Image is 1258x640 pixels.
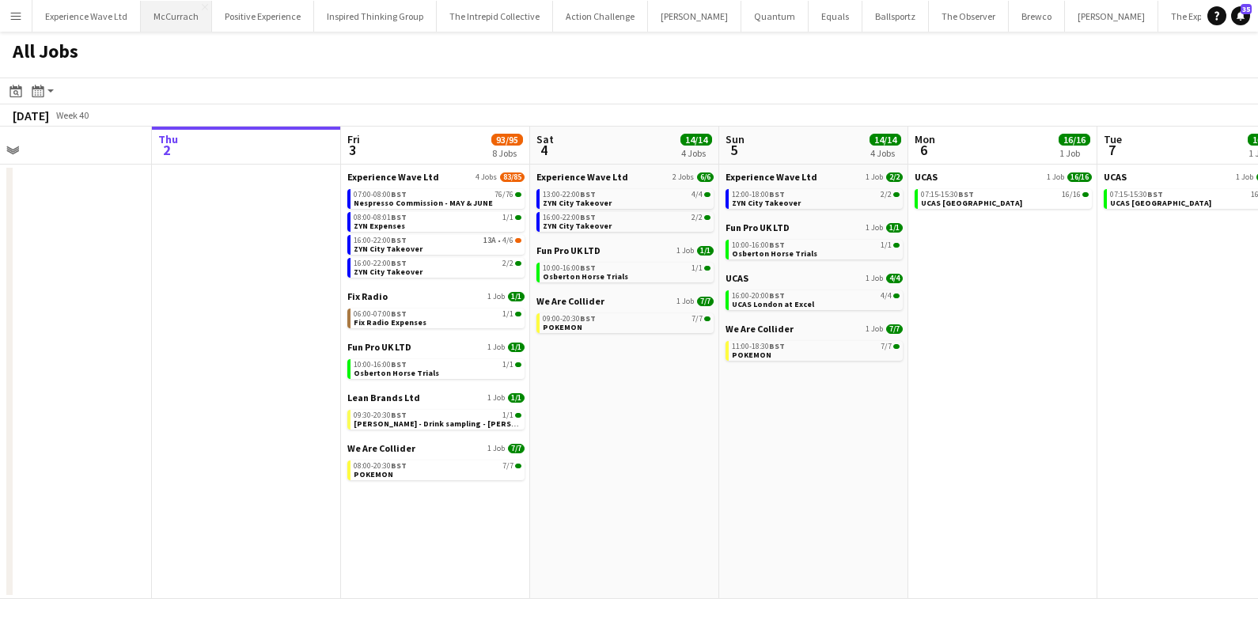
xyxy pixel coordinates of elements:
[1059,134,1090,146] span: 16/16
[697,172,714,182] span: 6/6
[347,392,525,403] a: Lean Brands Ltd1 Job1/1
[915,171,938,183] span: UCAS
[354,267,422,277] span: ZYN City Takeover
[1110,191,1163,199] span: 07:15-15:30
[354,244,422,254] span: ZYN City Takeover
[726,323,794,335] span: We Are Collider
[726,272,903,323] div: UCAS1 Job4/416:00-20:00BST4/4UCAS London at Excel
[1241,4,1252,14] span: 35
[769,189,785,199] span: BST
[354,368,439,378] span: Osberton Horse Trials
[536,132,554,146] span: Sat
[536,295,714,307] a: We Are Collider1 Job7/7
[347,442,415,454] span: We Are Collider
[893,243,900,248] span: 1/1
[543,212,710,230] a: 16:00-22:00BST2/2ZYN City Takeover
[347,171,525,290] div: Experience Wave Ltd4 Jobs83/8507:00-08:00BST76/76Nespresso Commission - MAY & JUNE08:00-08:01BST1...
[141,1,212,32] button: McCurrach
[1009,1,1065,32] button: Brewco
[704,316,710,321] span: 7/7
[726,132,745,146] span: Sun
[491,134,523,146] span: 93/95
[536,244,601,256] span: Fun Pro UK LTD
[437,1,553,32] button: The Intrepid Collective
[1082,192,1089,197] span: 16/16
[915,132,935,146] span: Mon
[354,198,493,208] span: Nespresso Commission - MAY & JUNE
[536,171,714,244] div: Experience Wave Ltd2 Jobs6/613:00-22:00BST4/4ZYN City Takeover16:00-22:00BST2/2ZYN City Takeover
[726,171,817,183] span: Experience Wave Ltd
[648,1,741,32] button: [PERSON_NAME]
[732,341,900,359] a: 11:00-18:30BST7/7POKEMON
[1104,171,1127,183] span: UCAS
[1047,172,1064,182] span: 1 Job
[483,237,496,244] span: 13A
[52,109,92,121] span: Week 40
[732,198,801,208] span: ZYN City Takeover
[732,189,900,207] a: 12:00-18:00BST2/2ZYN City Takeover
[726,222,790,233] span: Fun Pro UK LTD
[347,442,525,454] a: We Are Collider1 Job7/7
[886,172,903,182] span: 2/2
[543,315,596,323] span: 09:00-20:30
[543,322,582,332] span: POKEMON
[354,317,426,328] span: Fix Radio Expenses
[881,292,892,300] span: 4/4
[580,212,596,222] span: BST
[534,141,554,159] span: 4
[156,141,178,159] span: 2
[580,263,596,273] span: BST
[354,411,407,419] span: 09:30-20:30
[726,323,903,335] a: We Are Collider1 Job7/7
[1104,132,1122,146] span: Tue
[726,272,903,284] a: UCAS1 Job4/4
[893,344,900,349] span: 7/7
[391,309,407,319] span: BST
[1110,198,1211,208] span: UCAS London
[354,460,521,479] a: 08:00-20:30BST7/7POKEMON
[732,248,817,259] span: Osberton Horse Trials
[502,259,513,267] span: 2/2
[870,134,901,146] span: 14/14
[487,393,505,403] span: 1 Job
[912,141,935,159] span: 6
[1101,141,1122,159] span: 7
[886,274,903,283] span: 4/4
[704,215,710,220] span: 2/2
[769,240,785,250] span: BST
[32,1,141,32] button: Experience Wave Ltd
[866,324,883,334] span: 1 Job
[354,212,521,230] a: 08:00-08:01BST1/1ZYN Expenses
[1059,147,1089,159] div: 1 Job
[354,221,405,231] span: ZYN Expenses
[391,258,407,268] span: BST
[487,444,505,453] span: 1 Job
[1065,1,1158,32] button: [PERSON_NAME]
[726,272,748,284] span: UCAS
[476,172,497,182] span: 4 Jobs
[1231,6,1250,25] a: 35
[732,240,900,258] a: 10:00-16:00BST1/1Osberton Horse Trials
[502,411,513,419] span: 1/1
[354,235,521,253] a: 16:00-22:00BST13A•4/6ZYN City Takeover
[673,172,694,182] span: 2 Jobs
[704,192,710,197] span: 4/4
[881,241,892,249] span: 1/1
[347,442,525,483] div: We Are Collider1 Job7/708:00-20:30BST7/7POKEMON
[704,266,710,271] span: 1/1
[732,350,771,360] span: POKEMON
[732,241,785,249] span: 10:00-16:00
[391,189,407,199] span: BST
[212,1,314,32] button: Positive Experience
[347,392,420,403] span: Lean Brands Ltd
[543,189,710,207] a: 13:00-22:00BST4/4ZYN City Takeover
[1067,172,1092,182] span: 16/16
[697,246,714,256] span: 1/1
[726,171,903,222] div: Experience Wave Ltd1 Job2/212:00-18:00BST2/2ZYN City Takeover
[732,290,900,309] a: 16:00-20:00BST4/4UCAS London at Excel
[881,343,892,350] span: 7/7
[543,198,612,208] span: ZYN City Takeover
[354,189,521,207] a: 07:00-08:00BST76/76Nespresso Commission - MAY & JUNE
[515,464,521,468] span: 7/7
[347,171,439,183] span: Experience Wave Ltd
